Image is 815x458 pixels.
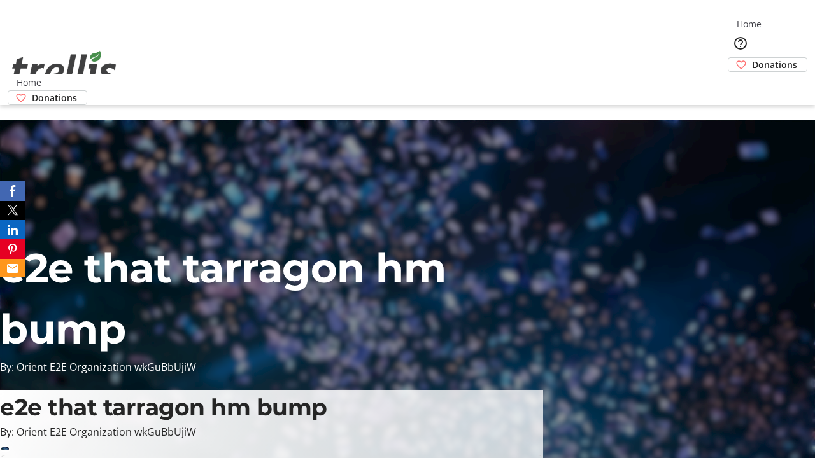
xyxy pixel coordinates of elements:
button: Cart [728,72,753,97]
img: Orient E2E Organization wkGuBbUjiW's Logo [8,37,121,101]
a: Donations [728,57,807,72]
button: Help [728,31,753,56]
span: Home [17,76,41,89]
a: Home [728,17,769,31]
span: Donations [752,58,797,71]
span: Donations [32,91,77,104]
a: Home [8,76,49,89]
span: Home [737,17,762,31]
a: Donations [8,90,87,105]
